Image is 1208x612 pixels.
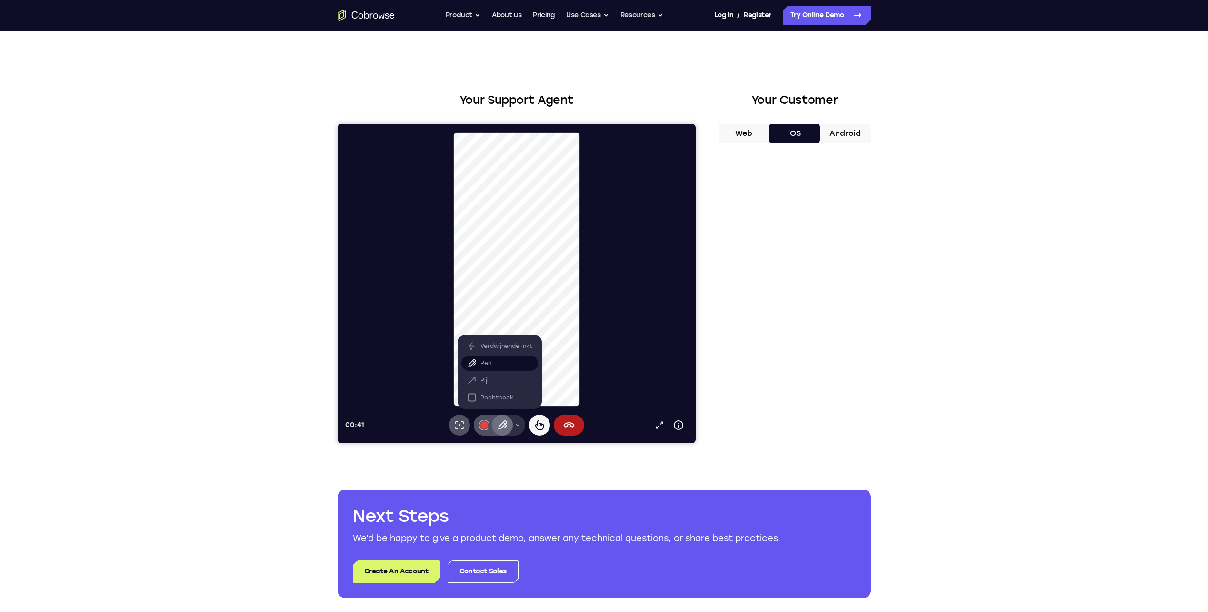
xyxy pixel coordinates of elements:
[533,6,555,25] a: Pricing
[492,6,521,25] a: About us
[338,92,696,109] h2: Your Support Agent
[353,505,856,528] h2: Next Steps
[769,124,820,143] button: iOS
[566,6,609,25] button: Use Cases
[744,6,771,25] a: Register
[719,124,769,143] button: Web
[338,124,696,443] iframe: Agent
[783,6,871,25] a: Try Online Demo
[353,560,440,583] a: Create An Account
[448,560,519,583] a: Contact Sales
[714,6,733,25] a: Log In
[446,6,481,25] button: Product
[338,10,395,21] a: Go to the home page
[353,531,856,545] p: We’d be happy to give a product demo, answer any technical questions, or share best practices.
[737,10,740,21] span: /
[620,6,663,25] button: Resources
[820,124,871,143] button: Android
[719,92,871,109] h2: Your Customer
